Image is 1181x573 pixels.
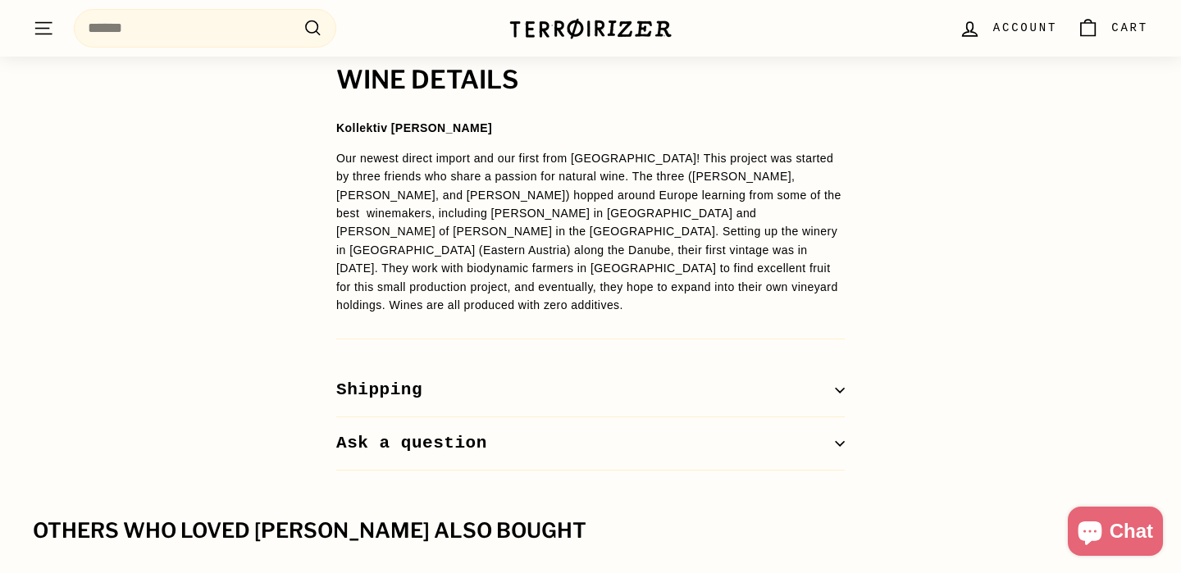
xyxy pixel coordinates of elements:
[949,4,1067,52] a: Account
[1067,4,1158,52] a: Cart
[336,417,845,471] button: Ask a question
[1063,507,1168,560] inbox-online-store-chat: Shopify online store chat
[336,364,845,417] button: Shipping
[336,66,845,94] h2: WINE DETAILS
[1111,19,1148,37] span: Cart
[336,121,492,134] strong: Kollektiv [PERSON_NAME]
[336,149,845,315] p: Our newest direct import and our first from [GEOGRAPHIC_DATA]! This project was started by three ...
[33,520,1148,543] div: Others who loved [PERSON_NAME] also bought
[993,19,1057,37] span: Account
